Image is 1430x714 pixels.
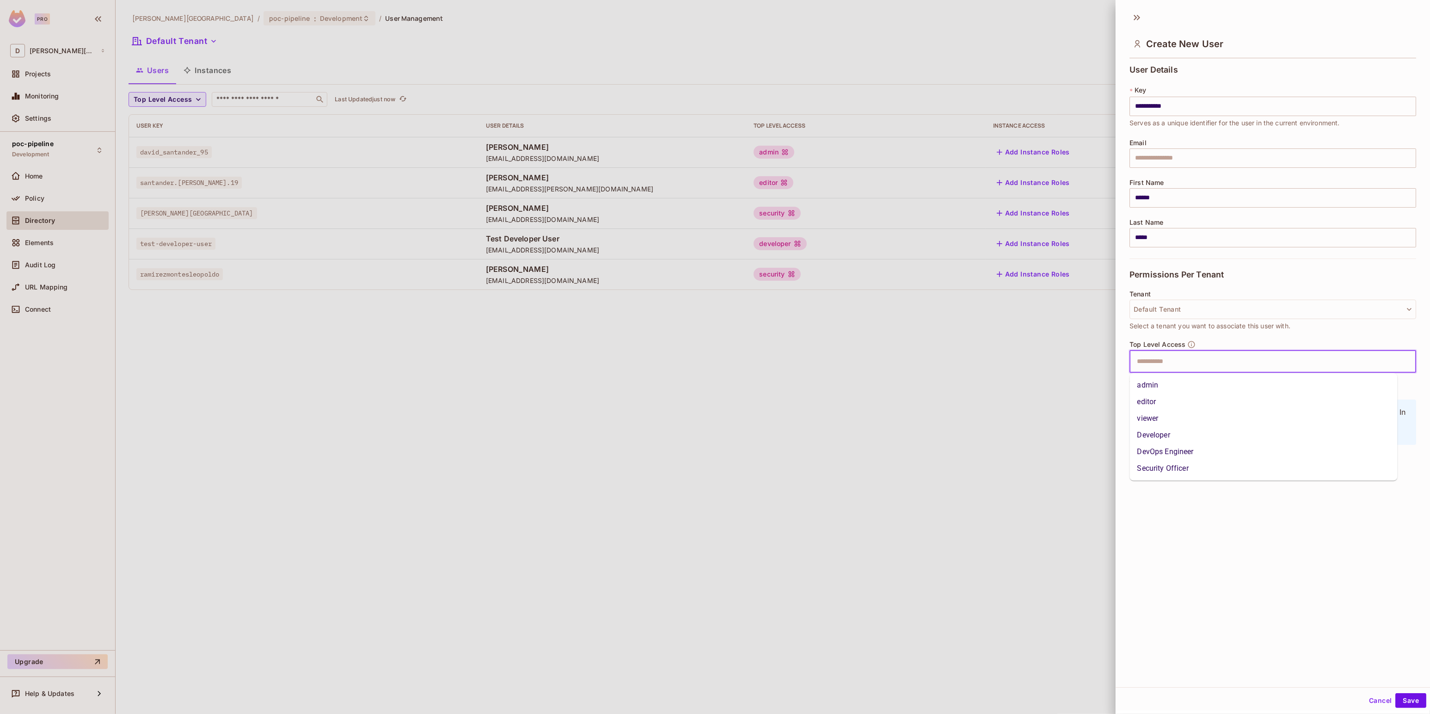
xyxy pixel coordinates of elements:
[1129,321,1290,331] span: Select a tenant you want to associate this user with.
[1135,86,1146,94] span: Key
[1130,460,1398,477] li: Security Officer
[1129,300,1416,319] button: Default Tenant
[1130,443,1398,460] li: DevOps Engineer
[1129,290,1151,298] span: Tenant
[1129,219,1163,226] span: Last Name
[1129,179,1164,186] span: First Name
[1129,65,1178,74] span: User Details
[1411,360,1413,362] button: Close
[1130,394,1398,410] li: editor
[1365,693,1395,708] button: Cancel
[1130,377,1398,394] li: admin
[1129,139,1147,147] span: Email
[1146,38,1223,49] span: Create New User
[1130,410,1398,427] li: viewer
[1129,118,1340,128] span: Serves as a unique identifier for the user in the current environment.
[1129,341,1185,348] span: Top Level Access
[1129,270,1224,279] span: Permissions Per Tenant
[1395,693,1426,708] button: Save
[1130,427,1398,443] li: Developer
